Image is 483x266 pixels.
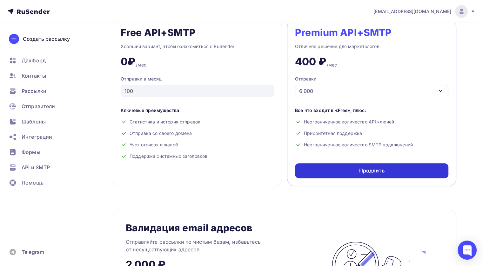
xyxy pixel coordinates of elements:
div: Premium API+SMTP [295,27,392,38]
div: 400 ₽ [295,55,326,68]
span: [EMAIL_ADDRESS][DOMAIN_NAME] [373,8,451,15]
a: Дашборд [5,54,81,67]
div: Отправка со своего домена [121,130,274,136]
a: Контакты [5,69,81,82]
span: Формы [22,148,40,156]
span: Шаблоны [22,118,46,125]
div: Статистика и история отправок [121,119,274,125]
a: Шаблоны [5,115,81,128]
div: Отправки [295,76,316,82]
a: Рассылки [5,85,81,97]
div: Ключевые преимущества [121,107,274,114]
div: Продлить [359,167,384,174]
div: Неограниченное количество API ключей [295,119,448,125]
div: Неограниченное количество SMTP подключений [295,142,448,148]
div: Отличное решение для маркетологов [295,43,448,50]
div: 0₽ [121,55,135,68]
a: Отправители [5,100,81,113]
div: /мес [327,62,337,68]
button: Отправки 6 000 [295,76,448,97]
div: Отправляйте рассылки по чистым базам, избавьтесь от несуществующих адресов. [126,238,285,253]
div: 6 000 [299,87,313,95]
div: Приоритетная поддержка [295,130,448,136]
div: Хороший вариант, чтобы ознакомиться с RuSender [121,43,274,50]
div: Free API+SMTP [121,27,196,38]
span: Помощь [22,179,44,186]
span: Контакты [22,72,46,80]
div: /мес [136,62,146,68]
a: Формы [5,146,81,158]
div: Все что входит в «Free», плюс: [295,107,448,114]
span: Дашборд [22,57,46,64]
span: Рассылки [22,87,46,95]
span: Интеграции [22,133,52,141]
span: API и SMTP [22,164,50,171]
span: Отправители [22,102,55,110]
a: [EMAIL_ADDRESS][DOMAIN_NAME] [373,5,475,18]
span: Telegram [22,248,44,256]
div: Отправки в месяц [121,76,274,82]
div: Поддержка системных заголовков [121,153,274,159]
div: Учет отписок и жалоб [121,142,274,148]
div: Валидация email адресов [126,223,252,233]
div: Создать рассылку [23,35,70,43]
